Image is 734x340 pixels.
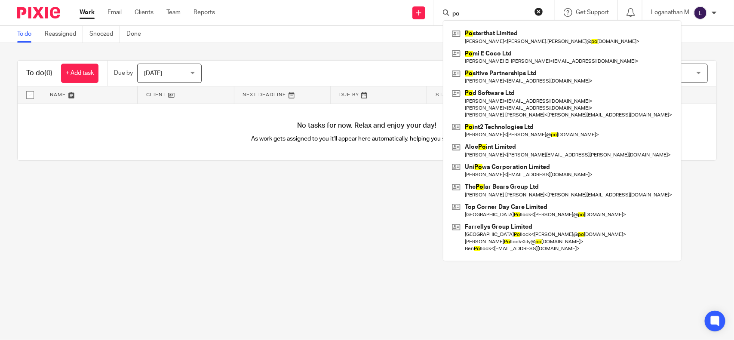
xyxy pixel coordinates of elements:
[651,8,689,17] p: Loganathan M
[26,69,52,78] h1: To do
[45,26,83,43] a: Reassigned
[144,70,162,77] span: [DATE]
[89,26,120,43] a: Snoozed
[192,135,542,143] p: As work gets assigned to you it'll appear here automatically, helping you stay organised.
[534,7,543,16] button: Clear
[61,64,98,83] a: + Add task
[126,26,147,43] a: Done
[17,7,60,18] img: Pixie
[107,8,122,17] a: Email
[80,8,95,17] a: Work
[18,121,716,130] h4: No tasks for now. Relax and enjoy your day!
[114,69,133,77] p: Due by
[44,70,52,77] span: (0)
[135,8,154,17] a: Clients
[193,8,215,17] a: Reports
[576,9,609,15] span: Get Support
[166,8,181,17] a: Team
[694,6,707,20] img: svg%3E
[451,10,529,18] input: Search
[17,26,38,43] a: To do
